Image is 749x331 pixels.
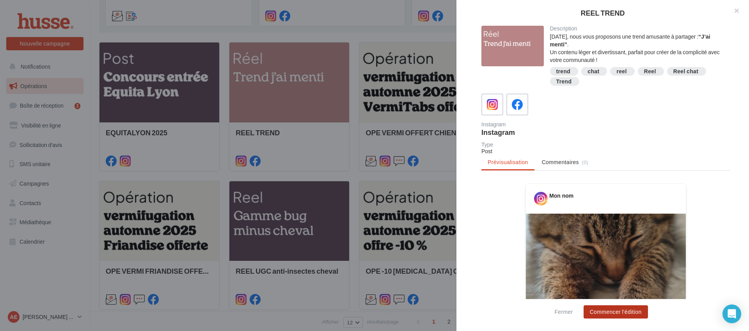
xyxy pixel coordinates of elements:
div: chat [587,69,599,74]
span: (0) [582,159,588,165]
div: Reel chat [673,69,699,74]
button: Fermer [551,307,576,317]
div: Open Intercom Messenger [722,304,741,323]
span: Commentaires [542,158,579,166]
div: trend [556,69,571,74]
div: Description [550,26,724,31]
div: Trend [556,79,572,85]
div: Reel [644,69,656,74]
div: [DATE], nous vous proposons une trend amusante à partager : . Un contenu léger et divertissant, p... [550,33,724,64]
div: Instagram [481,129,603,136]
div: REEL TREND [469,9,737,16]
div: Mon nom [549,192,573,200]
div: Type [481,142,730,147]
div: Post [481,147,730,155]
button: Commencer l'édition [584,305,648,319]
div: Instagram [481,122,603,127]
div: reel [616,69,627,74]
